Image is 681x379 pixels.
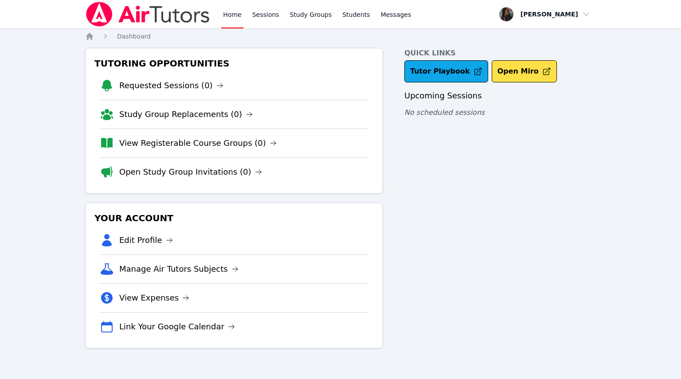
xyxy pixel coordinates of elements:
[93,55,376,71] h3: Tutoring Opportunities
[119,320,235,333] a: Link Your Google Calendar
[93,210,376,226] h3: Your Account
[119,263,239,275] a: Manage Air Tutors Subjects
[85,2,211,27] img: Air Tutors
[119,137,277,149] a: View Registerable Course Groups (0)
[492,60,557,82] button: Open Miro
[381,10,411,19] span: Messages
[404,90,596,102] h3: Upcoming Sessions
[85,32,596,41] nav: Breadcrumb
[117,33,151,40] span: Dashboard
[119,292,189,304] a: View Expenses
[404,108,485,117] span: No scheduled sessions
[404,60,488,82] a: Tutor Playbook
[117,32,151,41] a: Dashboard
[119,234,173,246] a: Edit Profile
[119,108,253,121] a: Study Group Replacements (0)
[404,48,596,59] h4: Quick Links
[119,79,223,92] a: Requested Sessions (0)
[119,166,262,178] a: Open Study Group Invitations (0)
